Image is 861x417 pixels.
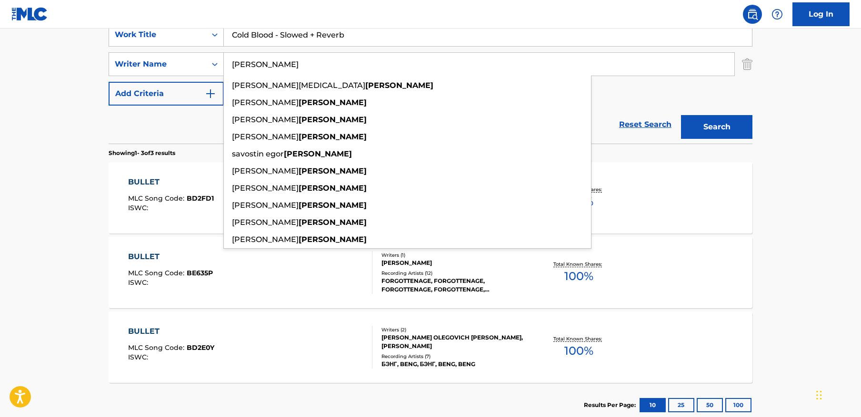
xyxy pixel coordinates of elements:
[128,269,187,277] span: MLC Song Code :
[299,235,367,244] strong: [PERSON_NAME]
[768,5,787,24] div: Help
[284,149,352,158] strong: [PERSON_NAME]
[109,237,752,308] a: BULLETMLC Song Code:BE635PISWC:Writers (1)[PERSON_NAME]Recording Artists (12)FORGOTTENAGE, FORGOT...
[747,9,758,20] img: search
[187,343,214,352] span: BD2E0Y
[381,360,525,369] div: БЭНГ, BENG, БЭНГ, BENG, BENG
[771,9,783,20] img: help
[381,270,525,277] div: Recording Artists ( 12 )
[128,278,150,287] span: ISWC :
[697,398,723,412] button: 50
[725,398,751,412] button: 100
[381,277,525,294] div: FORGOTTENAGE, FORGOTTENAGE, FORGOTTENAGE, FORGOTTENAGE, FORGOTTENAGE
[109,82,224,106] button: Add Criteria
[681,115,752,139] button: Search
[381,333,525,350] div: [PERSON_NAME] OLEGOVICH [PERSON_NAME], [PERSON_NAME]
[128,194,187,203] span: MLC Song Code :
[299,166,367,175] strong: [PERSON_NAME]
[299,115,367,124] strong: [PERSON_NAME]
[816,381,822,409] div: Drag
[614,114,676,135] a: Reset Search
[128,176,214,188] div: BULLET
[553,261,604,268] p: Total Known Shares:
[299,98,367,107] strong: [PERSON_NAME]
[11,7,48,21] img: MLC Logo
[109,149,175,157] p: Showing 1 - 3 of 3 results
[128,343,187,352] span: MLC Song Code :
[813,371,861,417] iframe: Chat Widget
[381,252,525,259] div: Writers ( 1 )
[365,81,433,90] strong: [PERSON_NAME]
[299,184,367,193] strong: [PERSON_NAME]
[128,204,150,212] span: ISWC :
[115,58,200,70] div: Writer Name
[232,235,299,244] span: [PERSON_NAME]
[299,218,367,227] strong: [PERSON_NAME]
[109,23,752,144] form: Search Form
[232,132,299,141] span: [PERSON_NAME]
[564,342,593,359] span: 100 %
[109,162,752,233] a: BULLETMLC Song Code:BD2FD1ISWC:Writers (3)[PERSON_NAME], [PERSON_NAME] VADIMOVICH [PERSON_NAME]Re...
[187,269,213,277] span: BE635P
[232,166,299,175] span: [PERSON_NAME]
[742,52,752,76] img: Delete Criterion
[381,326,525,333] div: Writers ( 2 )
[668,398,694,412] button: 25
[553,335,604,342] p: Total Known Shares:
[564,268,593,285] span: 100 %
[381,259,525,267] div: [PERSON_NAME]
[232,218,299,227] span: [PERSON_NAME]
[299,201,367,210] strong: [PERSON_NAME]
[128,251,213,262] div: BULLET
[792,2,850,26] a: Log In
[205,88,216,99] img: 9d2ae6d4665cec9f34b9.svg
[232,81,365,90] span: [PERSON_NAME][MEDICAL_DATA]
[128,326,214,337] div: BULLET
[187,194,214,203] span: BD2FD1
[109,311,752,383] a: BULLETMLC Song Code:BD2E0YISWC:Writers (2)[PERSON_NAME] OLEGOVICH [PERSON_NAME], [PERSON_NAME]Rec...
[232,115,299,124] span: [PERSON_NAME]
[381,353,525,360] div: Recording Artists ( 7 )
[743,5,762,24] a: Public Search
[584,401,638,409] p: Results Per Page:
[232,149,284,158] span: savostin egor
[232,184,299,193] span: [PERSON_NAME]
[640,398,666,412] button: 10
[299,132,367,141] strong: [PERSON_NAME]
[128,353,150,361] span: ISWC :
[232,201,299,210] span: [PERSON_NAME]
[115,29,200,40] div: Work Title
[232,98,299,107] span: [PERSON_NAME]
